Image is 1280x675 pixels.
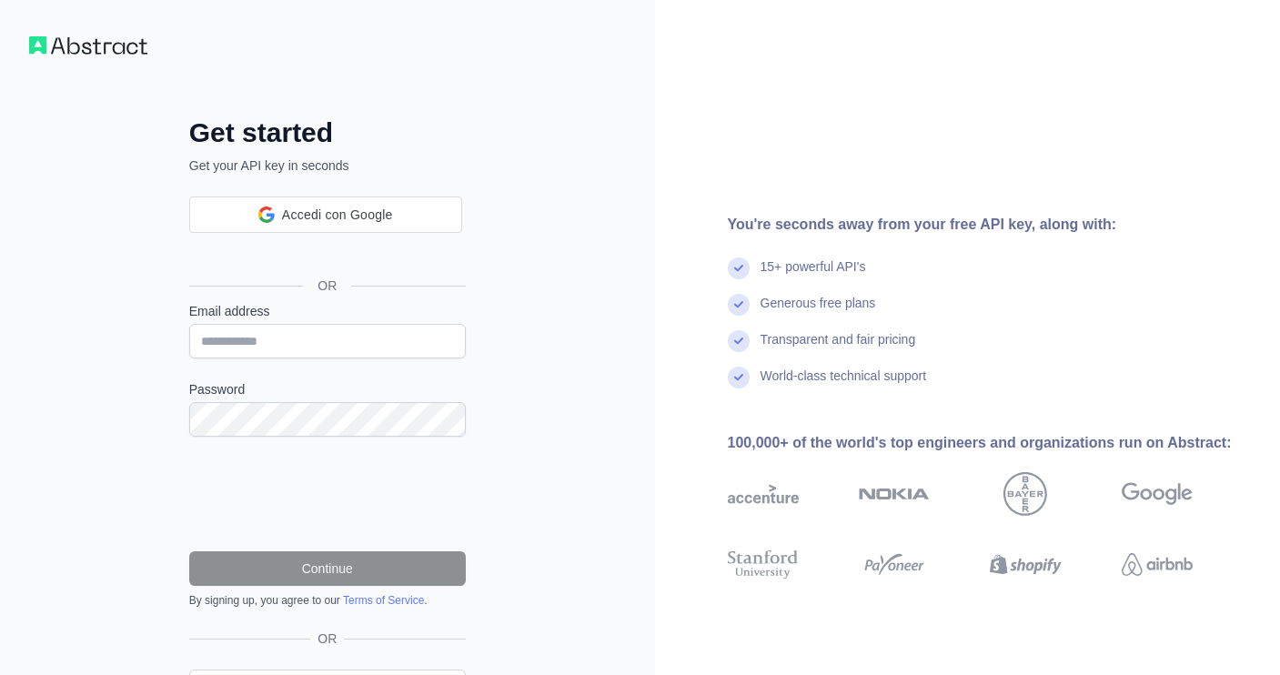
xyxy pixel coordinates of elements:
h2: Get started [189,116,466,149]
img: check mark [728,367,750,388]
img: check mark [728,330,750,352]
p: Get your API key in seconds [189,156,466,175]
img: airbnb [1122,547,1193,582]
label: Email address [189,302,466,320]
div: Generous free plans [761,294,876,330]
img: google [1122,472,1193,516]
img: Workflow [29,36,147,55]
img: shopify [990,547,1061,582]
div: You're seconds away from your free API key, along with: [728,214,1252,236]
div: Accedi con Google [189,196,462,233]
div: By signing up, you agree to our . [189,593,466,608]
div: World-class technical support [761,367,927,403]
img: bayer [1003,472,1047,516]
img: stanford university [728,547,799,582]
div: 15+ powerful API's [761,257,866,294]
button: Continue [189,551,466,586]
label: Password [189,380,466,398]
img: check mark [728,294,750,316]
span: OR [303,277,351,295]
img: accenture [728,472,799,516]
div: 100,000+ of the world's top engineers and organizations run on Abstract: [728,432,1252,454]
img: check mark [728,257,750,279]
div: Transparent and fair pricing [761,330,916,367]
iframe: reCAPTCHA [189,458,466,529]
img: nokia [859,472,930,516]
iframe: Pulsante Accedi con Google [180,231,471,271]
a: Terms of Service [343,594,424,607]
img: payoneer [859,547,930,582]
span: Accedi con Google [282,206,393,225]
span: OR [310,630,344,648]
